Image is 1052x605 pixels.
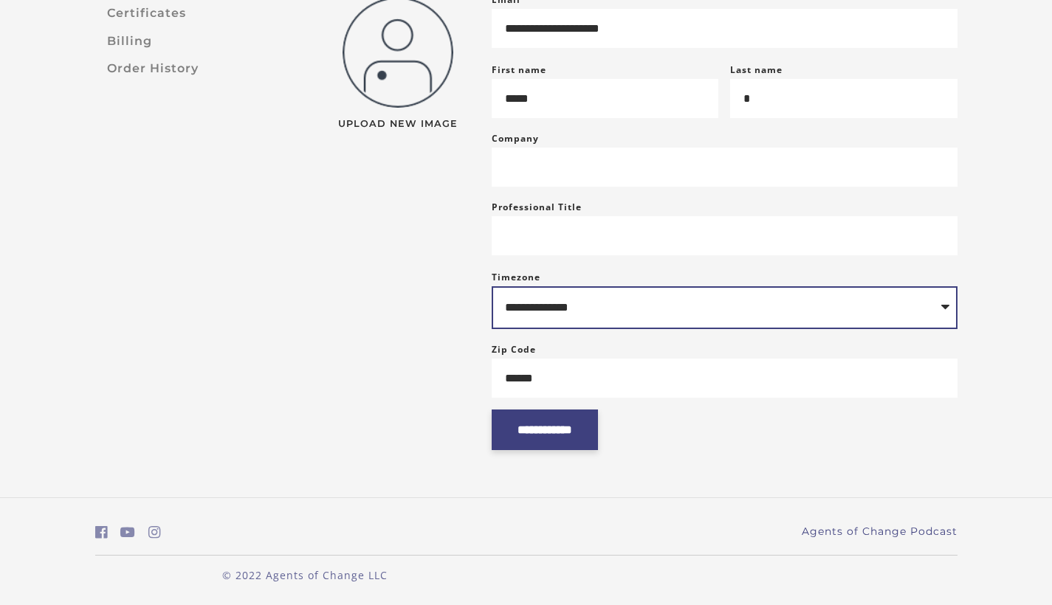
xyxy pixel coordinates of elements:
[95,522,108,543] a: https://www.facebook.com/groups/aswbtestprep (Open in a new window)
[95,525,108,539] i: https://www.facebook.com/groups/aswbtestprep (Open in a new window)
[492,198,582,216] label: Professional Title
[120,525,135,539] i: https://www.youtube.com/c/AgentsofChangeTestPrepbyMeaganMitchell (Open in a new window)
[95,567,515,583] p: © 2022 Agents of Change LLC
[492,271,540,283] label: Timezone
[329,120,468,129] span: Upload New Image
[148,525,161,539] i: https://www.instagram.com/agentsofchangeprep/ (Open in a new window)
[492,130,539,148] label: Company
[492,341,536,359] label: Zip Code
[492,63,546,76] label: First name
[120,522,135,543] a: https://www.youtube.com/c/AgentsofChangeTestPrepbyMeaganMitchell (Open in a new window)
[95,55,293,82] a: Order History
[802,524,958,539] a: Agents of Change Podcast
[730,63,783,76] label: Last name
[148,522,161,543] a: https://www.instagram.com/agentsofchangeprep/ (Open in a new window)
[95,27,293,55] a: Billing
